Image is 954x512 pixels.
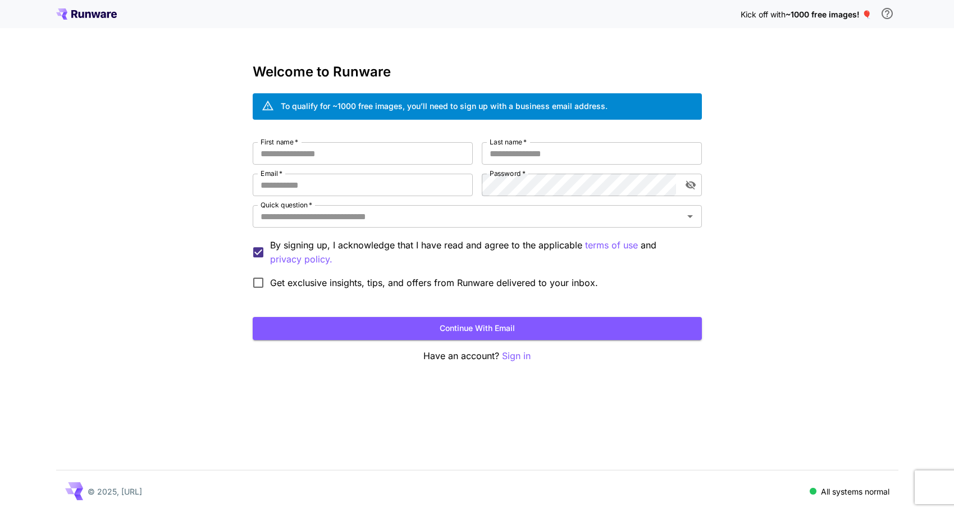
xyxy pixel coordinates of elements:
div: To qualify for ~1000 free images, you’ll need to sign up with a business email address. [281,100,608,112]
label: Last name [490,137,527,147]
button: toggle password visibility [681,175,701,195]
span: ~1000 free images! 🎈 [786,10,871,19]
p: privacy policy. [270,252,332,266]
label: Password [490,169,526,178]
label: Email [261,169,282,178]
p: Have an account? [253,349,702,363]
span: Get exclusive insights, tips, and offers from Runware delivered to your inbox. [270,276,598,289]
label: First name [261,137,298,147]
button: Open [682,209,698,224]
p: All systems normal [821,486,889,497]
button: By signing up, I acknowledge that I have read and agree to the applicable and privacy policy. [585,238,638,252]
button: Sign in [502,349,531,363]
label: Quick question [261,200,312,210]
p: terms of use [585,238,638,252]
button: Continue with email [253,317,702,340]
button: In order to qualify for free credit, you need to sign up with a business email address and click ... [876,2,898,25]
h3: Welcome to Runware [253,64,702,80]
button: By signing up, I acknowledge that I have read and agree to the applicable terms of use and [270,252,332,266]
span: Kick off with [741,10,786,19]
p: By signing up, I acknowledge that I have read and agree to the applicable and [270,238,693,266]
p: © 2025, [URL] [88,486,142,497]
